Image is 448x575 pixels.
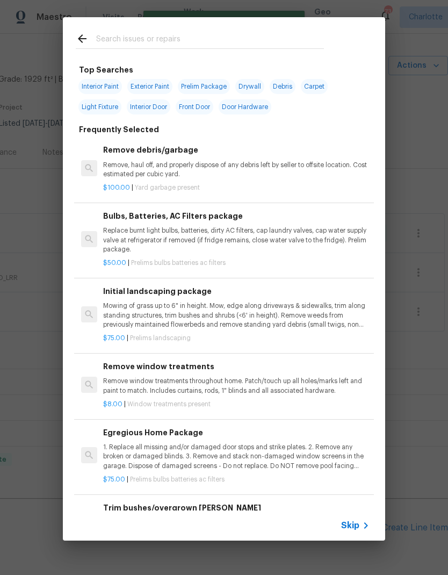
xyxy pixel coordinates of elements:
span: Door Hardware [219,99,271,114]
span: $100.00 [103,184,130,191]
span: Window treatments present [127,401,211,407]
span: Interior Door [127,99,170,114]
span: Front Door [176,99,213,114]
p: | [103,400,370,409]
span: Skip [341,520,359,531]
span: $75.00 [103,476,125,483]
h6: Bulbs, Batteries, AC Filters package [103,210,370,222]
p: | [103,183,370,192]
h6: Top Searches [79,64,133,76]
span: Interior Paint [78,79,122,94]
span: $75.00 [103,335,125,341]
p: 1. Replace all missing and/or damaged door stops and strike plates. 2. Remove any broken or damag... [103,443,370,470]
span: Yard garbage present [135,184,200,191]
h6: Remove window treatments [103,361,370,372]
h6: Trim bushes/overgrown [PERSON_NAME] [103,502,370,514]
h6: Frequently Selected [79,124,159,135]
span: Prelim Package [178,79,230,94]
p: | [103,258,370,268]
span: Exterior Paint [127,79,172,94]
p: Replace burnt light bulbs, batteries, dirty AC filters, cap laundry valves, cap water supply valv... [103,226,370,254]
h6: Remove debris/garbage [103,144,370,156]
span: Light Fixture [78,99,121,114]
p: | [103,334,370,343]
h6: Initial landscaping package [103,285,370,297]
span: Drywall [235,79,264,94]
span: Debris [270,79,295,94]
p: Remove window treatments throughout home. Patch/touch up all holes/marks left and paint to match.... [103,377,370,395]
span: $50.00 [103,260,126,266]
p: Remove, haul off, and properly dispose of any debris left by seller to offsite location. Cost est... [103,161,370,179]
span: $8.00 [103,401,122,407]
h6: Egregious Home Package [103,427,370,439]
span: Prelims bulbs batteries ac filters [131,260,226,266]
span: Prelims bulbs batteries ac filters [130,476,225,483]
p: | [103,475,370,484]
input: Search issues or repairs [96,32,324,48]
p: Mowing of grass up to 6" in height. Mow, edge along driveways & sidewalks, trim along standing st... [103,301,370,329]
span: Carpet [301,79,328,94]
span: Prelims landscaping [130,335,191,341]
